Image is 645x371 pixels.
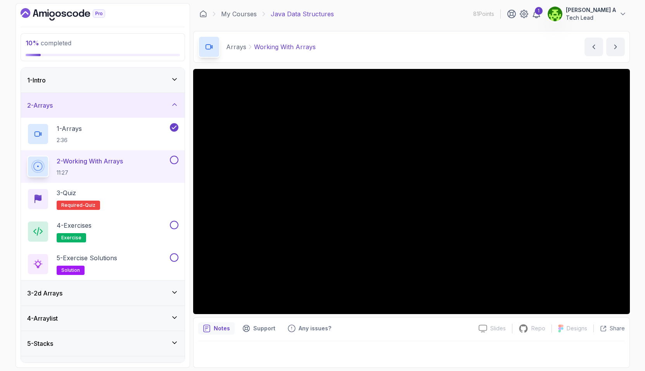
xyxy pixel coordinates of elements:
[547,6,627,22] button: user profile image[PERSON_NAME] ATech Lead
[254,42,316,52] p: Working With Arrays
[214,325,230,332] p: Notes
[21,331,185,356] button: 5-Stacks
[61,235,81,241] span: exercise
[21,68,185,93] button: 1-Intro
[271,9,334,19] p: Java Data Structures
[21,8,123,21] a: Dashboard
[27,156,178,177] button: 2-Working With Arrays11:27
[61,202,85,208] span: Required-
[199,10,207,18] a: Dashboard
[57,188,76,198] p: 3 - Quiz
[567,325,587,332] p: Designs
[26,39,39,47] span: 10 %
[27,101,53,110] h3: 2 - Arrays
[221,9,257,19] a: My Courses
[490,325,506,332] p: Slides
[566,6,616,14] p: [PERSON_NAME] A
[27,253,178,275] button: 5-Exercise Solutionssolution
[57,169,123,177] p: 11:27
[532,9,541,19] a: 1
[584,38,603,56] button: previous content
[238,322,280,335] button: Support button
[57,253,117,263] p: 5 - Exercise Solutions
[606,38,625,56] button: next content
[535,7,543,15] div: 1
[61,267,80,273] span: solution
[26,39,71,47] span: completed
[253,325,275,332] p: Support
[57,156,123,166] p: 2 - Working With Arrays
[27,188,178,210] button: 3-QuizRequired-quiz
[27,289,62,298] h3: 3 - 2d Arrays
[548,7,562,21] img: user profile image
[299,325,331,332] p: Any issues?
[27,123,178,145] button: 1-Arrays2:36
[226,42,246,52] p: Arrays
[57,221,92,230] p: 4 - Exercises
[21,93,185,118] button: 2-Arrays
[27,221,178,242] button: 4-Exercisesexercise
[283,322,336,335] button: Feedback button
[21,306,185,331] button: 4-Arraylist
[593,325,625,332] button: Share
[27,339,53,348] h3: 5 - Stacks
[473,10,494,18] p: 81 Points
[21,281,185,306] button: 3-2d Arrays
[27,314,58,323] h3: 4 - Arraylist
[193,69,630,314] iframe: 2 - Working with Arrays
[531,325,545,332] p: Repo
[27,76,46,85] h3: 1 - Intro
[57,124,82,133] p: 1 - Arrays
[85,202,95,208] span: quiz
[198,322,235,335] button: notes button
[566,14,616,22] p: Tech Lead
[57,136,82,144] p: 2:36
[610,325,625,332] p: Share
